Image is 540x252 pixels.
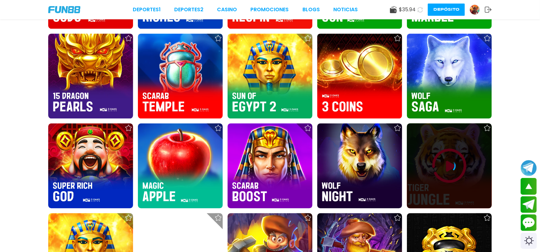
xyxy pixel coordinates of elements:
img: 15 Dragon Pearls [48,33,133,118]
button: scroll up [521,178,537,195]
img: Scarab Boost [228,123,312,208]
button: Contact customer service [521,214,537,231]
a: Deportes2 [174,6,203,14]
div: Switch theme [521,233,537,249]
button: Join telegram channel [521,160,537,176]
img: Avatar [470,5,480,14]
a: NOTICIAS [333,6,358,14]
a: Deportes1 [133,6,161,14]
a: Avatar [470,5,485,15]
a: Promociones [251,6,289,14]
button: Join telegram [521,196,537,213]
img: Sun of Egypt 2 [228,33,312,118]
img: Company Logo [48,6,80,13]
img: Scarab Temple [138,33,223,118]
img: Magic Apple [138,123,223,208]
img: Wolf Night [317,123,402,208]
img: Wolf Saga [407,33,492,118]
span: $ 35.94 [399,6,416,14]
a: CASINO [217,6,237,14]
a: BLOGS [302,6,320,14]
img: Super Rich GOD [48,123,133,208]
img: 3 Coins [317,33,402,118]
button: Depósito [428,4,465,16]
